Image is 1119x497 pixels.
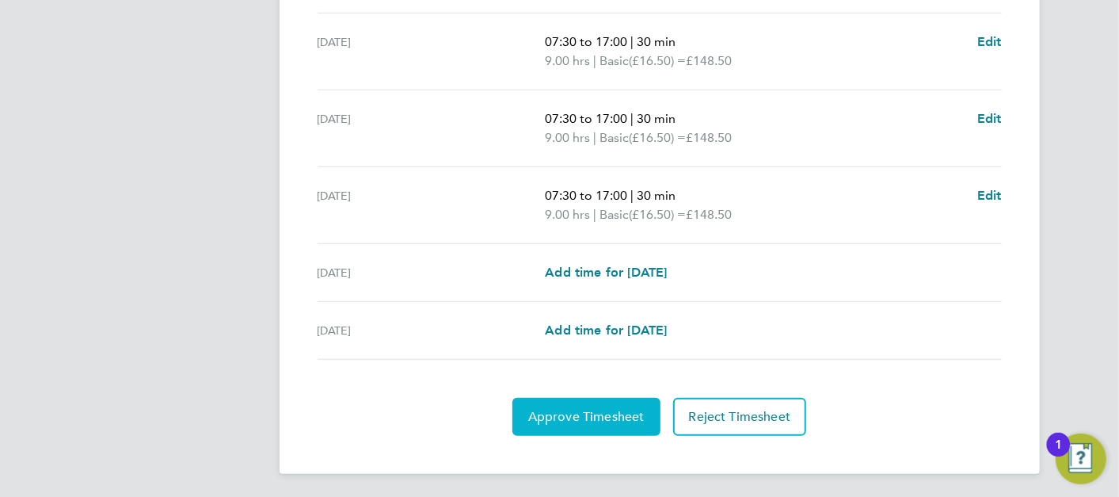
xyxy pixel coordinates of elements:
[629,53,686,68] span: (£16.50) =
[599,128,629,147] span: Basic
[1055,445,1062,465] div: 1
[318,32,546,71] div: [DATE]
[318,186,546,224] div: [DATE]
[545,111,627,126] span: 07:30 to 17:00
[686,130,732,145] span: £148.50
[630,34,634,49] span: |
[545,263,667,282] a: Add time for [DATE]
[689,409,791,425] span: Reject Timesheet
[630,188,634,203] span: |
[637,34,676,49] span: 30 min
[629,207,686,222] span: (£16.50) =
[545,321,667,340] a: Add time for [DATE]
[318,109,546,147] div: [DATE]
[599,205,629,224] span: Basic
[977,34,1002,49] span: Edit
[977,188,1002,203] span: Edit
[977,109,1002,128] a: Edit
[545,323,667,338] span: Add time for [DATE]
[599,52,629,71] span: Basic
[318,263,546,282] div: [DATE]
[637,188,676,203] span: 30 min
[630,111,634,126] span: |
[977,111,1002,126] span: Edit
[637,111,676,126] span: 30 min
[1056,434,1106,484] button: Open Resource Center, 1 new notification
[593,53,596,68] span: |
[629,130,686,145] span: (£16.50) =
[545,207,590,222] span: 9.00 hrs
[593,207,596,222] span: |
[545,188,627,203] span: 07:30 to 17:00
[673,398,807,436] button: Reject Timesheet
[977,32,1002,52] a: Edit
[686,53,732,68] span: £148.50
[593,130,596,145] span: |
[512,398,660,436] button: Approve Timesheet
[545,265,667,280] span: Add time for [DATE]
[528,409,645,425] span: Approve Timesheet
[545,34,627,49] span: 07:30 to 17:00
[686,207,732,222] span: £148.50
[318,321,546,340] div: [DATE]
[977,186,1002,205] a: Edit
[545,53,590,68] span: 9.00 hrs
[545,130,590,145] span: 9.00 hrs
